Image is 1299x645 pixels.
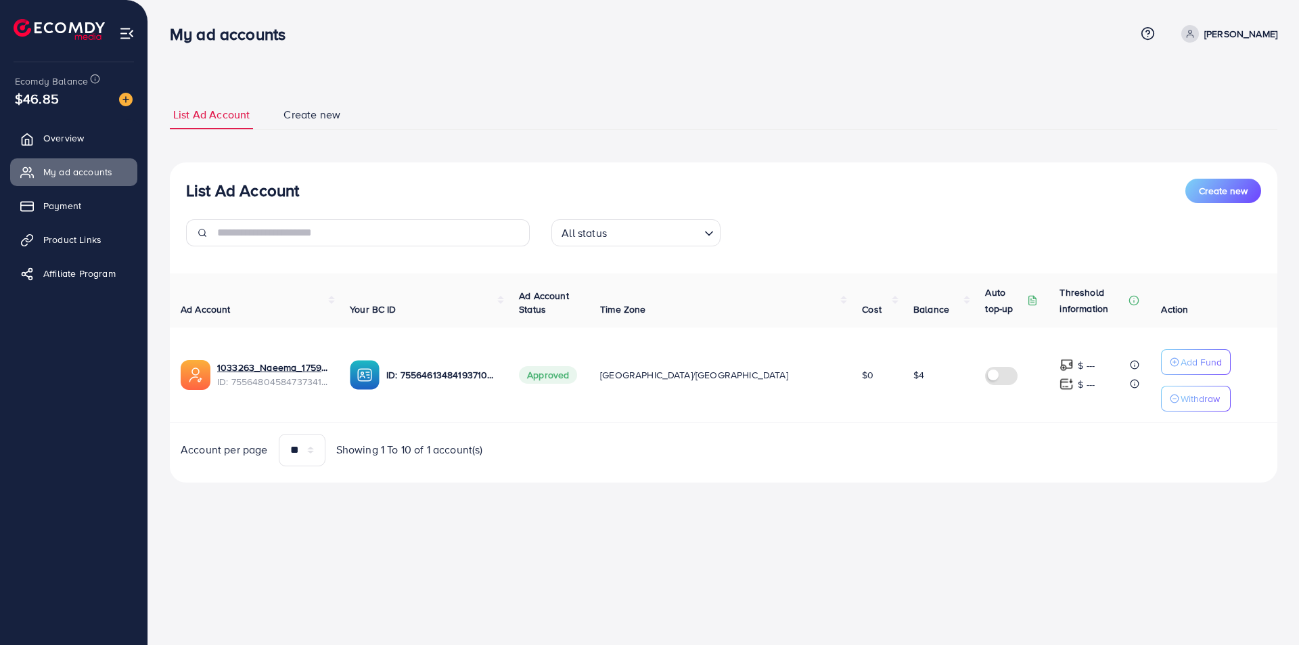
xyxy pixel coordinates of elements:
iframe: Chat [1241,584,1289,635]
input: Search for option [611,221,699,243]
p: $ --- [1078,357,1095,374]
span: $4 [913,368,924,382]
div: <span class='underline'>1033263_Naeema_1759380284487</span></br>7556480458473734152 [217,361,328,388]
h3: My ad accounts [170,24,296,44]
p: $ --- [1078,376,1095,393]
img: menu [119,26,135,41]
span: Time Zone [600,303,645,316]
img: top-up amount [1059,358,1074,372]
p: Threshold information [1059,284,1126,317]
button: Withdraw [1161,386,1231,412]
p: Auto top-up [985,284,1024,317]
span: Create new [283,107,340,123]
img: logo [14,19,105,40]
a: Payment [10,192,137,219]
a: [PERSON_NAME] [1176,25,1277,43]
span: Affiliate Program [43,267,116,280]
img: image [119,93,133,106]
span: Create new [1199,184,1248,198]
span: Your BC ID [350,303,396,316]
span: My ad accounts [43,165,112,179]
a: Affiliate Program [10,260,137,287]
span: [GEOGRAPHIC_DATA]/[GEOGRAPHIC_DATA] [600,368,788,382]
span: List Ad Account [173,107,250,123]
a: Overview [10,125,137,152]
span: Payment [43,199,81,213]
span: ID: 7556480458473734152 [217,375,328,388]
h3: List Ad Account [186,181,299,200]
span: Ad Account [181,303,231,316]
span: Cost [862,303,882,316]
a: 1033263_Naeema_1759380284487 [217,361,328,374]
a: Product Links [10,226,137,253]
p: Withdraw [1181,391,1220,407]
span: Showing 1 To 10 of 1 account(s) [336,442,483,458]
button: Create new [1185,179,1261,203]
span: Action [1161,303,1188,316]
button: Add Fund [1161,349,1231,375]
span: Ecomdy Balance [15,74,88,88]
p: ID: 7556461348419371009 [386,367,497,383]
p: Add Fund [1181,354,1222,370]
p: [PERSON_NAME] [1204,26,1277,42]
span: All status [559,223,610,243]
span: Account per page [181,442,268,458]
img: ic-ads-acc.e4c84228.svg [181,360,210,390]
span: $46.85 [15,89,59,108]
span: $0 [862,368,873,382]
span: Overview [43,131,84,145]
span: Ad Account Status [519,289,569,316]
span: Approved [519,366,577,384]
span: Product Links [43,233,101,246]
a: My ad accounts [10,158,137,185]
span: Balance [913,303,949,316]
img: ic-ba-acc.ded83a64.svg [350,360,380,390]
div: Search for option [551,219,721,246]
img: top-up amount [1059,377,1074,391]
